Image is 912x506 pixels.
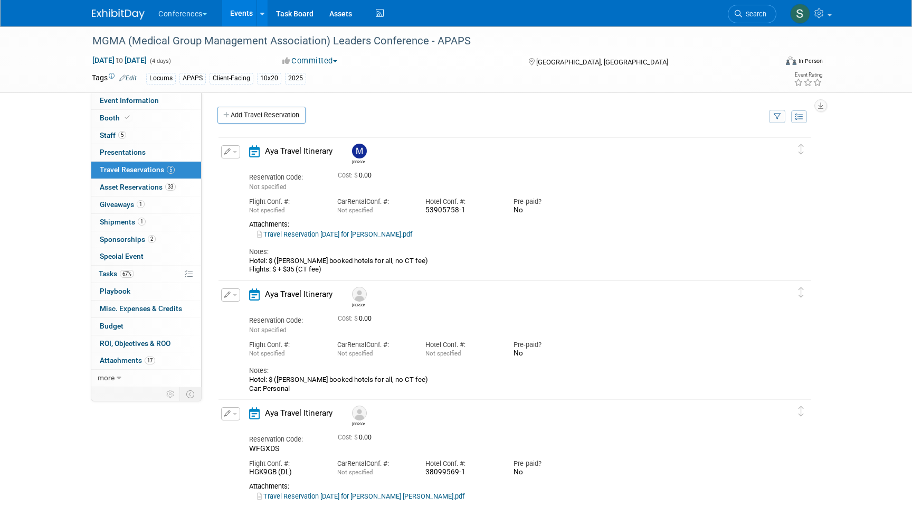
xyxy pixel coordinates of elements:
span: Rental [347,198,366,205]
div: McKenzie DiNome [349,287,368,307]
a: Event Information [91,92,201,109]
div: Maddie Cummings [349,144,368,164]
div: Hotel: $ ([PERSON_NAME] booked hotels for all, no CT fee) Car: Personal [249,376,762,393]
span: [GEOGRAPHIC_DATA], [GEOGRAPHIC_DATA] [536,58,668,66]
div: Client-Facing [210,73,253,84]
span: Not specified [249,326,287,334]
span: Aya Travel Itinerary [265,146,332,156]
div: Hotel: $ ([PERSON_NAME] booked hotels for all, no CT fee) Flights: $ + $35 (CT fee) [249,257,762,274]
div: Car Conf. #: [337,197,410,207]
span: 67% [120,270,134,278]
div: 2025 [285,73,306,84]
a: Attachments17 [91,352,201,369]
span: to [115,56,125,64]
div: Hotel Conf. #: [425,459,498,468]
i: Click and drag to move item [799,287,804,298]
span: Cost: $ [338,172,359,179]
div: Event Format [714,55,823,71]
a: Special Event [91,248,201,265]
div: Car Conf. #: [337,459,410,468]
div: In-Person [798,57,823,65]
i: Filter by Traveler [774,114,781,120]
img: ExhibitDay [92,9,145,20]
td: Toggle Event Tabs [180,387,202,401]
span: Sponsorships [100,235,156,243]
span: Aya Travel Itinerary [265,289,332,299]
span: 1 [138,218,146,226]
div: Flight Conf. #: [249,197,321,207]
div: 53905758-1 [425,206,498,215]
a: Tasks67% [91,266,201,283]
span: Not specified [425,350,461,357]
span: Shipments [100,218,146,226]
img: Maddie Cummings [352,144,367,158]
div: Event Rating [794,72,822,78]
div: Reservation Code: [249,173,322,182]
span: 0.00 [338,315,376,322]
span: Not specified [337,207,373,214]
span: Not specified [249,183,287,191]
div: Reservation Code: [249,316,322,325]
span: ROI, Objectives & ROO [100,339,170,348]
div: Hotel Conf. #: [425,340,498,350]
span: Special Event [100,252,144,260]
a: more [91,370,201,387]
div: Attachments: [249,220,762,229]
div: APAPS [179,73,206,84]
span: No [514,349,523,357]
button: Committed [279,55,341,67]
span: [DATE] [DATE] [92,55,147,65]
span: Cost: $ [338,434,359,441]
div: Flight Conf. #: [249,459,321,468]
div: Flight Conf. #: [249,340,321,350]
a: Budget [91,318,201,335]
span: Attachments [100,356,155,364]
span: 33 [165,183,176,191]
span: Search [742,10,766,18]
span: Not specified [337,468,373,476]
span: 17 [145,357,155,364]
div: Pre-paid? [514,340,586,350]
a: ROI, Objectives & ROO [91,335,201,352]
span: Not specified [337,350,373,357]
img: Format-Inperson.png [786,57,796,65]
span: Event Information [100,96,159,105]
div: Joseph Carlino [349,406,368,426]
i: Aya Travel Itinerary [249,288,260,301]
span: Giveaways [100,200,145,209]
div: Notes: [249,366,762,376]
a: Misc. Expenses & Credits [91,301,201,317]
img: McKenzie DiNome [352,287,367,302]
i: Aya Travel Itinerary [249,145,260,157]
img: Sophie Buffo [790,4,810,24]
span: Asset Reservations [100,183,176,191]
span: 5 [118,131,126,139]
div: McKenzie DiNome [352,302,365,307]
a: Presentations [91,144,201,161]
div: Locums [146,73,176,84]
a: Sponsorships2 [91,231,201,248]
span: Not specified [249,207,284,214]
div: Hotel Conf. #: [425,197,498,207]
td: Tags [92,72,137,85]
span: 0.00 [338,434,376,441]
span: 2 [148,235,156,243]
a: Search [728,5,776,23]
div: Joseph Carlino [352,420,365,426]
span: 0.00 [338,172,376,179]
div: Car Conf. #: [337,340,410,350]
a: Travel Reservation [DATE] for [PERSON_NAME] [PERSON_NAME].pdf [257,492,464,500]
td: Personalize Event Tab Strip [161,387,180,401]
span: Rental [347,341,366,349]
span: Booth [100,114,132,122]
span: Misc. Expenses & Credits [100,304,182,313]
div: Maddie Cummings [352,158,365,164]
span: Playbook [100,287,130,295]
span: WFGXDS [249,444,279,453]
span: No [514,468,523,476]
i: Click and drag to move item [799,144,804,155]
span: 5 [167,166,175,174]
span: Cost: $ [338,315,359,322]
div: Notes: [249,247,762,257]
a: Playbook [91,283,201,300]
